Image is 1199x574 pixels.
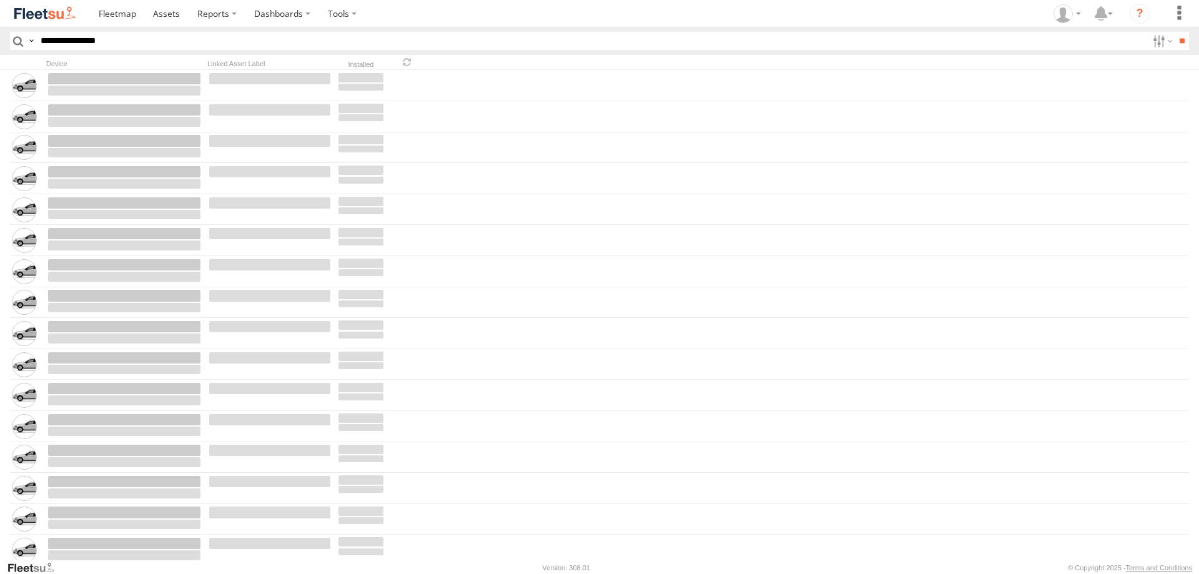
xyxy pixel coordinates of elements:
div: © Copyright 2025 - [1068,564,1192,572]
label: Search Filter Options [1148,32,1175,50]
a: Visit our Website [7,562,64,574]
div: Version: 308.01 [543,564,590,572]
div: Device [46,59,202,68]
div: Linked Asset Label [207,59,332,68]
i: ? [1130,4,1150,24]
div: Muhammad Babar Raza [1049,4,1085,23]
label: Search Query [26,32,36,50]
img: fleetsu-logo-horizontal.svg [12,5,77,22]
a: Terms and Conditions [1126,564,1192,572]
div: Installed [337,62,385,68]
span: Refresh [400,56,415,68]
